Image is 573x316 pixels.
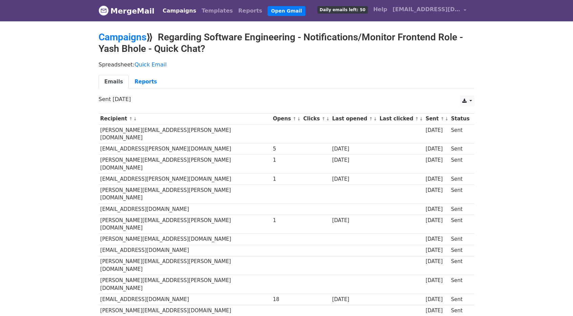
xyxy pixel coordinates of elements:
td: [EMAIL_ADDRESS][DOMAIN_NAME] [99,203,271,215]
a: Reports [129,75,163,89]
div: [DATE] [426,217,448,224]
td: [PERSON_NAME][EMAIL_ADDRESS][PERSON_NAME][DOMAIN_NAME] [99,124,271,143]
div: 18 [273,296,300,303]
div: [DATE] [426,205,448,213]
a: ↑ [129,116,133,121]
a: Quick Email [134,61,167,68]
h2: ⟫ Regarding Software Engineering - Notifications/Monitor Frontend Role - Yash Bhole - Quick Chat? [99,32,474,54]
div: [DATE] [426,246,448,254]
td: [PERSON_NAME][EMAIL_ADDRESS][PERSON_NAME][DOMAIN_NAME] [99,155,271,174]
a: MergeMail [99,4,154,18]
a: ↑ [369,116,373,121]
div: 5 [273,145,300,153]
td: [EMAIL_ADDRESS][DOMAIN_NAME] [99,294,271,305]
a: Campaigns [99,32,146,43]
a: Daily emails left: 50 [315,3,370,16]
td: Sent [449,294,471,305]
td: Sent [449,143,471,155]
a: ↑ [415,116,419,121]
td: Sent [449,305,471,316]
a: Open Gmail [268,6,305,16]
div: [DATE] [426,126,448,134]
td: [EMAIL_ADDRESS][PERSON_NAME][DOMAIN_NAME] [99,143,271,155]
a: ↑ [322,116,325,121]
div: [DATE] [332,145,376,153]
div: 1 [273,156,300,164]
th: Sent [424,113,449,124]
div: [DATE] [332,175,376,183]
a: Templates [199,4,235,18]
td: Sent [449,155,471,174]
a: Campaigns [160,4,199,18]
a: Reports [236,4,265,18]
div: [DATE] [426,296,448,303]
td: Sent [449,256,471,275]
a: Help [370,3,390,16]
a: ↓ [297,116,301,121]
div: [DATE] [426,186,448,194]
td: Sent [449,124,471,143]
th: Clicks [302,113,331,124]
th: Status [449,113,471,124]
td: [EMAIL_ADDRESS][DOMAIN_NAME] [99,245,271,256]
a: ↑ [293,116,296,121]
a: ↓ [419,116,423,121]
td: Sent [449,275,471,294]
td: Sent [449,203,471,215]
div: 1 [273,217,300,224]
div: [DATE] [426,307,448,315]
td: Sent [449,245,471,256]
th: Last clicked [378,113,424,124]
td: [PERSON_NAME][EMAIL_ADDRESS][PERSON_NAME][DOMAIN_NAME] [99,256,271,275]
div: [DATE] [332,217,376,224]
th: Opens [271,113,302,124]
a: ↑ [441,116,444,121]
th: Recipient [99,113,271,124]
div: [DATE] [426,277,448,284]
td: [PERSON_NAME][EMAIL_ADDRESS][PERSON_NAME][DOMAIN_NAME] [99,215,271,234]
span: Daily emails left: 50 [317,6,368,14]
p: Sent [DATE] [99,96,474,103]
td: Sent [449,185,471,204]
p: Spreadsheet: [99,61,474,68]
div: [DATE] [332,156,376,164]
td: [PERSON_NAME][EMAIL_ADDRESS][PERSON_NAME][DOMAIN_NAME] [99,275,271,294]
td: Sent [449,174,471,185]
div: [DATE] [426,145,448,153]
a: [EMAIL_ADDRESS][DOMAIN_NAME] [390,3,469,19]
a: ↓ [374,116,377,121]
td: Sent [449,234,471,245]
th: Last opened [331,113,378,124]
a: Emails [99,75,129,89]
div: [DATE] [332,296,376,303]
a: ↓ [326,116,330,121]
div: 1 [273,175,300,183]
td: Sent [449,215,471,234]
td: [EMAIL_ADDRESS][PERSON_NAME][DOMAIN_NAME] [99,174,271,185]
td: [PERSON_NAME][EMAIL_ADDRESS][DOMAIN_NAME] [99,305,271,316]
a: ↓ [445,116,448,121]
a: ↓ [133,116,137,121]
td: [PERSON_NAME][EMAIL_ADDRESS][PERSON_NAME][DOMAIN_NAME] [99,185,271,204]
div: [DATE] [426,235,448,243]
div: [DATE] [426,258,448,265]
span: [EMAIL_ADDRESS][DOMAIN_NAME] [392,5,460,14]
div: [DATE] [426,156,448,164]
td: [PERSON_NAME][EMAIL_ADDRESS][DOMAIN_NAME] [99,234,271,245]
div: [DATE] [426,175,448,183]
img: MergeMail logo [99,5,109,16]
